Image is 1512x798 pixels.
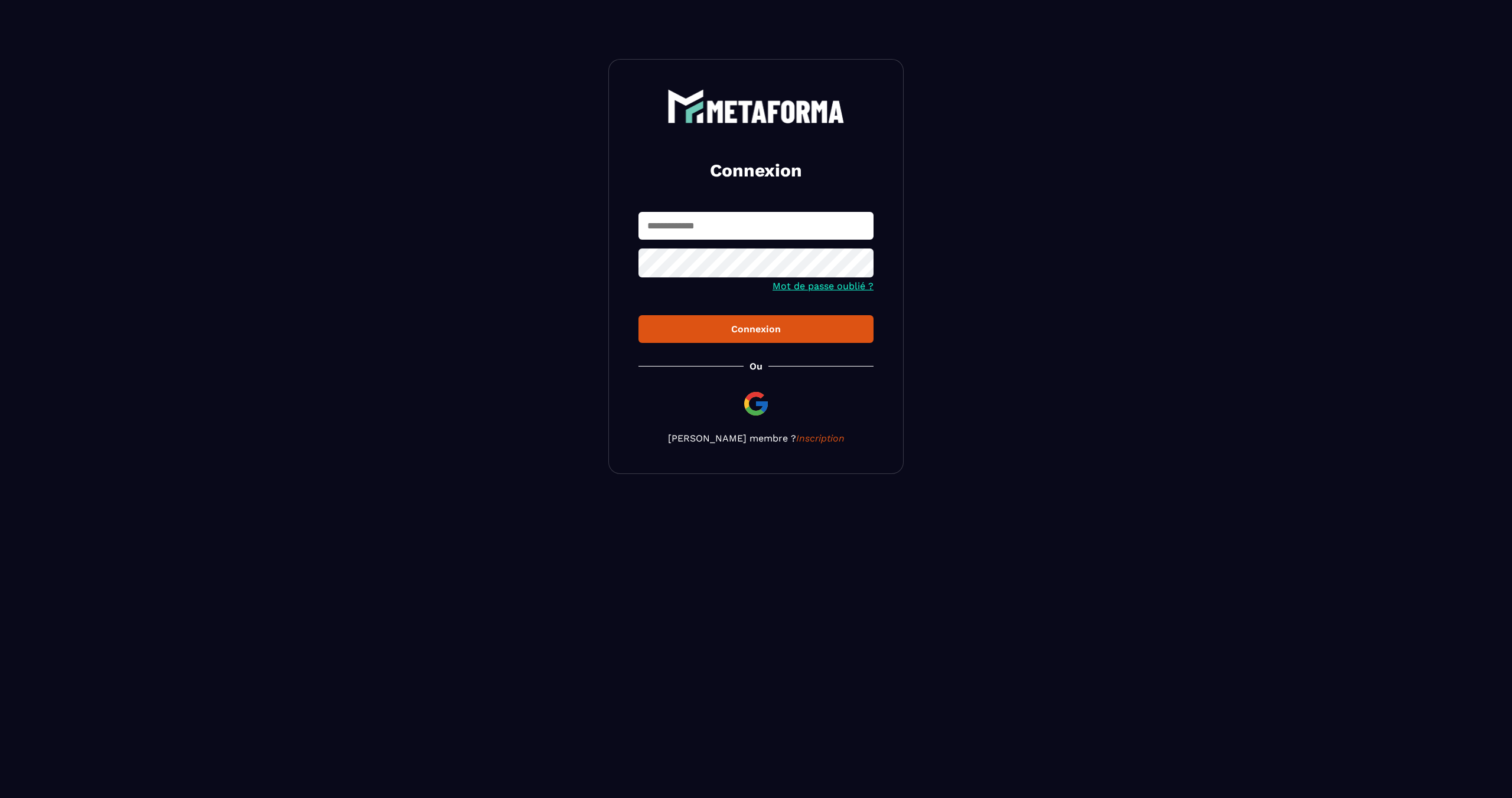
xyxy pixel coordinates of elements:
h2: Connexion [653,159,859,182]
button: Connexion [638,315,874,343]
a: logo [638,89,874,123]
img: google [742,390,770,418]
a: Inscription [796,433,845,444]
p: Ou [750,361,762,372]
img: logo [667,89,845,123]
p: [PERSON_NAME] membre ? [638,433,874,444]
a: Mot de passe oublié ? [773,280,874,292]
div: Connexion [648,323,864,335]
